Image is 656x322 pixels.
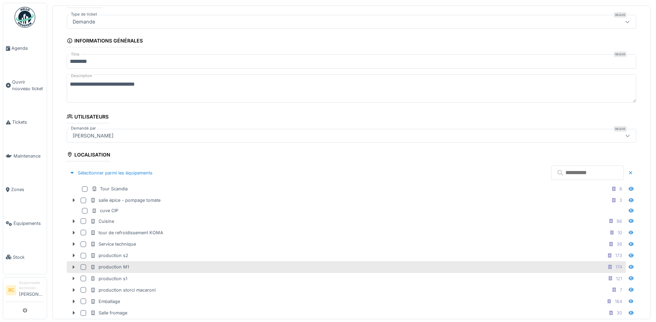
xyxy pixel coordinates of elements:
label: Description [70,72,94,80]
div: Service technique [90,241,136,247]
div: [PERSON_NAME] [70,132,116,140]
div: 174 [616,264,622,270]
div: 173 [615,252,622,259]
div: salle épice - pompage tomate [90,197,160,203]
div: Responsable technicien [19,280,44,291]
span: Ouvrir nouveau ticket [12,79,44,92]
div: production storci macaroni [90,287,156,293]
a: Équipements [3,207,47,240]
div: production M1 [90,264,129,270]
a: Stock [3,240,47,274]
label: Demandé par [70,125,97,131]
div: Tour Scandia [92,186,128,192]
span: Maintenance [13,153,44,159]
div: Sélectionner parmi les équipements [67,168,155,178]
span: Zones [11,186,44,193]
label: Titre [70,51,81,57]
div: 184 [615,298,622,305]
div: 3 [619,197,622,203]
div: 36 [617,241,622,247]
div: 121 [616,275,622,282]
a: BC Responsable technicien[PERSON_NAME] [6,280,44,302]
div: Localisation [67,150,110,161]
a: Agenda [3,31,47,65]
div: 7 [620,287,622,293]
div: Informations générales [67,36,143,47]
a: Tickets [3,105,47,139]
a: Zones [3,173,47,207]
a: Ouvrir nouveau ticket [3,65,47,106]
div: 96 [617,218,622,225]
div: 30 [617,310,622,316]
a: Maintenance [3,139,47,173]
div: Demande [70,18,98,26]
span: Tickets [12,119,44,125]
div: 8 [619,186,622,192]
div: tour de refroidissement KOMA [90,229,163,236]
div: Requis [614,51,627,57]
div: production s2 [90,252,128,259]
li: [PERSON_NAME] [19,280,44,300]
div: Salle fromage [90,310,127,316]
div: Requis [614,126,627,132]
div: cuve CIP [92,207,118,214]
div: Emballage [90,298,120,305]
span: Équipements [13,220,44,227]
li: BC [6,285,16,295]
label: Type de ticket [70,11,99,17]
span: Stock [13,254,44,261]
img: Badge_color-CXgf-gQk.svg [15,7,35,28]
div: Utilisateurs [67,112,109,123]
span: Agenda [11,45,44,51]
div: Cuisine [90,218,114,225]
div: production s1 [90,275,127,282]
div: 10 [618,229,622,236]
div: Requis [614,12,627,18]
